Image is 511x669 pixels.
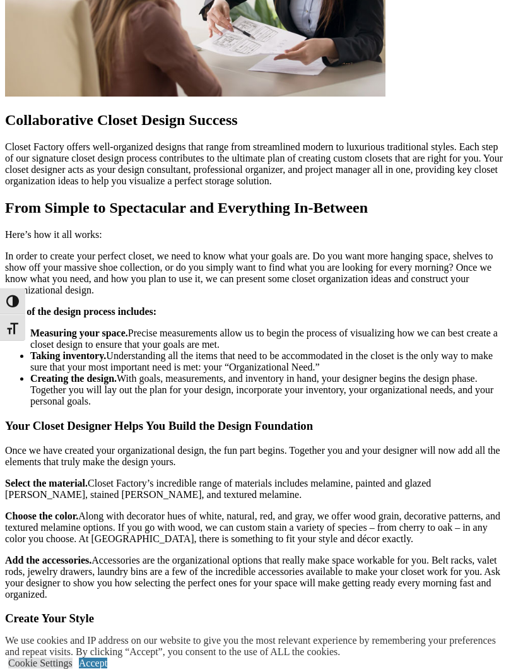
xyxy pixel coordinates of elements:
strong: Add the accessories. [5,555,91,565]
strong: Taking inventory. [30,350,106,361]
p: Once we have created your organizational design, the fun part begins. Together you and your desig... [5,445,506,468]
p: Accessories are the organizational options that really make space workable for you. Belt racks, v... [5,555,506,600]
li: Understanding all the items that need to be accommodated in the closet is the only way to make su... [30,350,506,373]
p: Closet Factory offers well-organized designs that range from streamlined modern to luxurious trad... [5,141,506,187]
div: We use cookies and IP address on our website to give you the most relevant experience by remember... [5,635,511,658]
p: Along with decorator hues of white, natural, red, and gray, we offer wood grain, decorative patte... [5,511,506,545]
p: In order to create your perfect closet, we need to know what your goals are. Do you want more han... [5,251,506,296]
h3: Create Your Style [5,612,506,625]
strong: Part of the design process includes: [5,306,156,317]
a: Accept [79,658,107,668]
p: Here’s how it all works: [5,229,506,240]
h2: Collaborative Closet Design Success [5,112,506,129]
p: Closet Factory’s incredible range of materials includes melamine, painted and glazed [PERSON_NAME... [5,478,506,500]
h2: From Simple to Spectacular and Everything In-Between [5,199,506,216]
strong: Choose the color. [5,511,78,521]
strong: Creating the design. [30,373,117,384]
strong: Measuring your space. [30,328,128,338]
li: Precise measurements allow us to begin the process of visualizing how we can best create a closet... [30,328,506,350]
li: With goals, measurements, and inventory in hand, your designer begins the design phase. Together ... [30,373,506,407]
strong: Select the material. [5,478,88,488]
a: Cookie Settings [8,658,73,668]
h3: Your Closet Designer Helps You Build the Design Foundation [5,419,506,433]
